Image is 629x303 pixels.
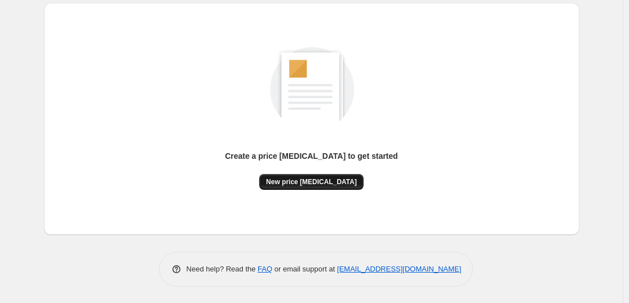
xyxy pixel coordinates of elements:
[266,177,357,186] span: New price [MEDICAL_DATA]
[187,265,258,273] span: Need help? Read the
[259,174,364,190] button: New price [MEDICAL_DATA]
[258,265,272,273] a: FAQ
[337,265,461,273] a: [EMAIL_ADDRESS][DOMAIN_NAME]
[272,265,337,273] span: or email support at
[225,150,398,162] p: Create a price [MEDICAL_DATA] to get started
